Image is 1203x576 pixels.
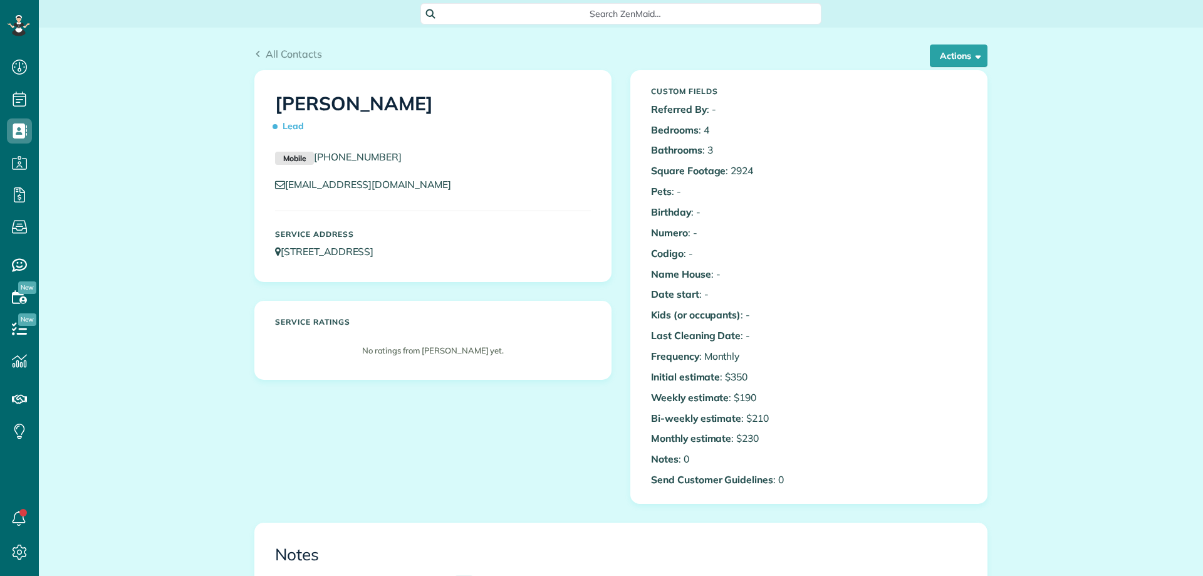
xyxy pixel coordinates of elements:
p: : $350 [651,370,799,384]
b: Referred By [651,103,707,115]
b: Bedrooms [651,123,699,136]
b: Birthday [651,206,691,218]
b: Pets [651,185,672,197]
button: Actions [930,45,987,67]
h3: Notes [275,546,967,564]
p: : $190 [651,390,799,405]
b: Frequency [651,350,699,362]
small: Mobile [275,152,314,165]
p: : 0 [651,473,799,487]
p: : - [651,205,799,219]
p: : - [651,246,799,261]
p: : - [651,184,799,199]
p: : - [651,308,799,322]
h5: Custom Fields [651,87,799,95]
b: Monthly estimate [651,432,731,444]
p: : - [651,226,799,240]
p: : $210 [651,411,799,426]
h5: Service Address [275,230,591,238]
span: New [18,313,36,326]
h5: Service ratings [275,318,591,326]
p: : 0 [651,452,799,466]
b: Bathrooms [651,144,702,156]
a: [STREET_ADDRESS] [275,245,385,258]
b: Numero [651,226,688,239]
p: No ratings from [PERSON_NAME] yet. [281,345,585,357]
p: : 2924 [651,164,799,178]
a: [EMAIL_ADDRESS][DOMAIN_NAME] [275,178,463,191]
b: Codigo [651,247,684,259]
h1: [PERSON_NAME] [275,93,591,137]
a: All Contacts [254,46,322,61]
b: Kids (or occupants) [651,308,741,321]
span: Lead [275,115,309,137]
b: Bi-weekly estimate [651,412,741,424]
b: Weekly estimate [651,391,729,404]
b: Notes [651,453,679,465]
p: : 3 [651,143,799,157]
p: : $230 [651,431,799,446]
p: : 4 [651,123,799,137]
b: Date start [651,288,699,300]
b: Send Customer Guidelines [651,473,773,486]
p: : - [651,267,799,281]
p: : Monthly [651,349,799,364]
b: Last Cleaning Date [651,329,741,342]
a: Mobile[PHONE_NUMBER] [275,150,402,163]
b: Name House [651,268,711,280]
p: : - [651,102,799,117]
p: : - [651,328,799,343]
p: : - [651,287,799,301]
b: Square Footage [651,164,726,177]
b: Initial estimate [651,370,720,383]
span: All Contacts [266,48,322,60]
span: New [18,281,36,294]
